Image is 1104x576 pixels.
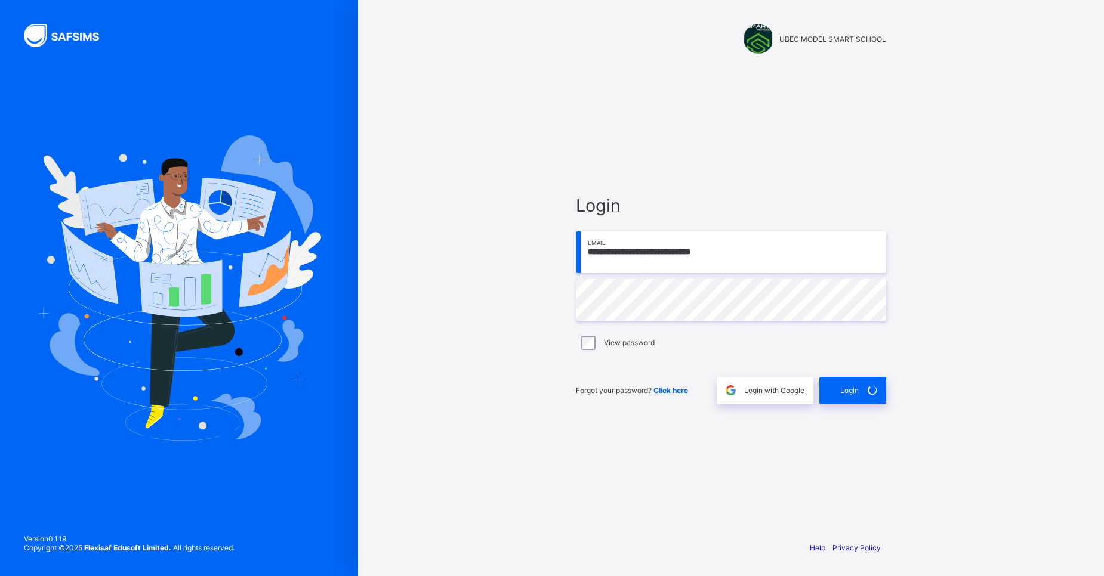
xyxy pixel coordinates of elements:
span: Version 0.1.19 [24,534,235,543]
label: View password [604,338,655,347]
span: UBEC MODEL SMART SCHOOL [779,35,886,44]
span: Login [576,195,886,216]
img: Hero Image [37,135,321,441]
img: google.396cfc9801f0270233282035f929180a.svg [724,383,738,397]
span: Login [840,386,859,395]
a: Privacy Policy [832,543,881,552]
a: Click here [653,386,688,395]
span: Copyright © 2025 All rights reserved. [24,543,235,552]
span: Login with Google [744,386,804,395]
a: Help [810,543,825,552]
img: SAFSIMS Logo [24,24,113,47]
span: Forgot your password? [576,386,688,395]
strong: Flexisaf Edusoft Limited. [84,543,171,552]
